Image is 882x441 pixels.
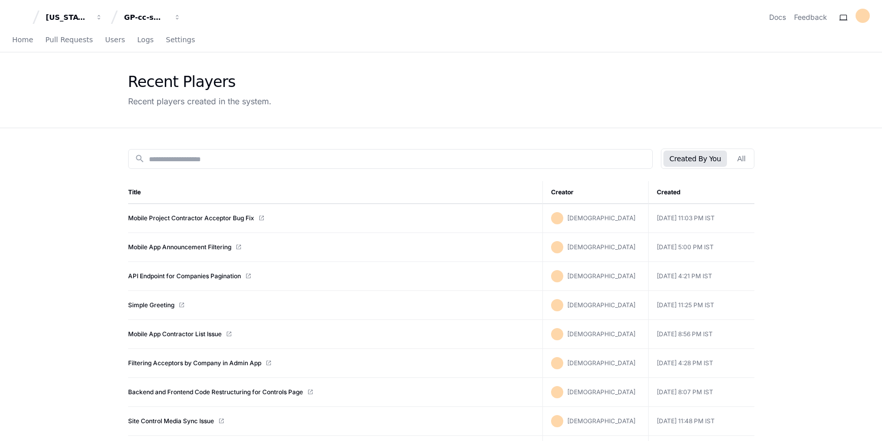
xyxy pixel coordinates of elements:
[649,378,754,407] td: [DATE] 8:07 PM IST
[45,37,93,43] span: Pull Requests
[137,37,154,43] span: Logs
[794,12,827,22] button: Feedback
[649,262,754,291] td: [DATE] 4:21 PM IST
[731,151,751,167] button: All
[166,37,195,43] span: Settings
[567,301,635,309] span: [DEMOGRAPHIC_DATA]
[128,417,214,425] a: Site Control Media Sync Issue
[567,388,635,396] span: [DEMOGRAPHIC_DATA]
[128,301,174,309] a: Simple Greeting
[120,8,185,26] button: GP-cc-sml-apps
[567,359,635,367] span: [DEMOGRAPHIC_DATA]
[128,388,303,396] a: Backend and Frontend Code Restructuring for Controls Page
[12,37,33,43] span: Home
[769,12,786,22] a: Docs
[649,291,754,320] td: [DATE] 11:25 PM IST
[105,37,125,43] span: Users
[567,214,635,222] span: [DEMOGRAPHIC_DATA]
[128,73,271,91] div: Recent Players
[649,407,754,436] td: [DATE] 11:48 PM IST
[45,28,93,52] a: Pull Requests
[649,181,754,204] th: Created
[567,417,635,425] span: [DEMOGRAPHIC_DATA]
[46,12,89,22] div: [US_STATE] Pacific
[128,359,261,367] a: Filtering Acceptors by Company in Admin App
[649,233,754,262] td: [DATE] 5:00 PM IST
[649,349,754,378] td: [DATE] 4:28 PM IST
[649,204,754,233] td: [DATE] 11:03 PM IST
[128,181,543,204] th: Title
[128,95,271,107] div: Recent players created in the system.
[42,8,107,26] button: [US_STATE] Pacific
[128,243,231,251] a: Mobile App Announcement Filtering
[137,28,154,52] a: Logs
[12,28,33,52] a: Home
[128,272,241,280] a: API Endpoint for Companies Pagination
[105,28,125,52] a: Users
[649,320,754,349] td: [DATE] 8:56 PM IST
[567,243,635,251] span: [DEMOGRAPHIC_DATA]
[567,272,635,280] span: [DEMOGRAPHIC_DATA]
[128,214,254,222] a: Mobile Project Contractor Acceptor Bug Fix
[567,330,635,338] span: [DEMOGRAPHIC_DATA]
[135,154,145,164] mat-icon: search
[543,181,649,204] th: Creator
[124,12,168,22] div: GP-cc-sml-apps
[166,28,195,52] a: Settings
[128,330,222,338] a: Mobile App Contractor List Issue
[663,151,727,167] button: Created By You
